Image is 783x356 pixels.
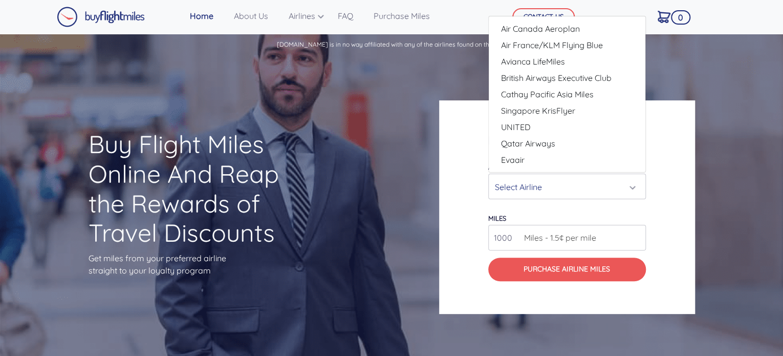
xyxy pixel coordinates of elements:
[501,137,555,150] span: Qatar Airways
[501,104,575,117] span: Singapore KrisFlyer
[495,177,633,197] div: Select Airline
[89,252,303,277] p: Get miles from your preferred airline straight to your loyalty program
[501,72,612,84] span: British Airways Executive Club
[501,88,594,100] span: Cathay Pacific Asia Miles
[285,6,321,26] a: Airlines
[658,11,670,23] img: Cart
[334,6,357,26] a: FAQ
[57,4,145,30] a: Buy Flight Miles Logo
[501,154,525,166] span: Evaair
[519,232,596,244] span: Miles - 1.5¢ per mile
[186,6,217,26] a: Home
[230,6,272,26] a: About Us
[501,55,565,68] span: Avianca LifeMiles
[488,174,646,199] button: Select Airline
[654,6,675,27] a: 0
[501,121,531,133] span: UNITED
[488,214,506,222] label: miles
[57,7,145,27] img: Buy Flight Miles Logo
[501,39,603,51] span: Air France/KLM Flying Blue
[488,258,646,281] button: Purchase Airline Miles
[89,130,303,247] h1: Buy Flight Miles Online And Reap the Rewards of Travel Discounts
[671,10,690,25] span: 0
[369,6,434,26] a: Purchase Miles
[512,8,575,26] button: CONTACT US
[501,23,580,35] span: Air Canada Aeroplan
